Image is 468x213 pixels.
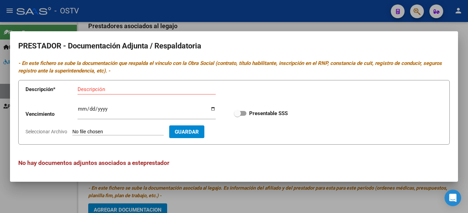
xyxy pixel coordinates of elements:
[26,129,67,134] span: Seleccionar Archivo
[26,86,78,93] p: Descripción
[18,158,450,167] h3: No hay documentos adjuntos asociados a este
[18,60,442,74] i: - En este fichero se sube la documentación que respalda el vínculo con la Obra Social (contrato, ...
[175,129,199,135] span: Guardar
[18,40,450,53] h2: PRESTADOR - Documentación Adjunta / Respaldatoria
[445,190,461,206] div: Open Intercom Messenger
[249,110,288,116] strong: Presentable SSS
[169,125,204,138] button: Guardar
[26,110,78,118] p: Vencimiento
[143,159,169,166] span: prestador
